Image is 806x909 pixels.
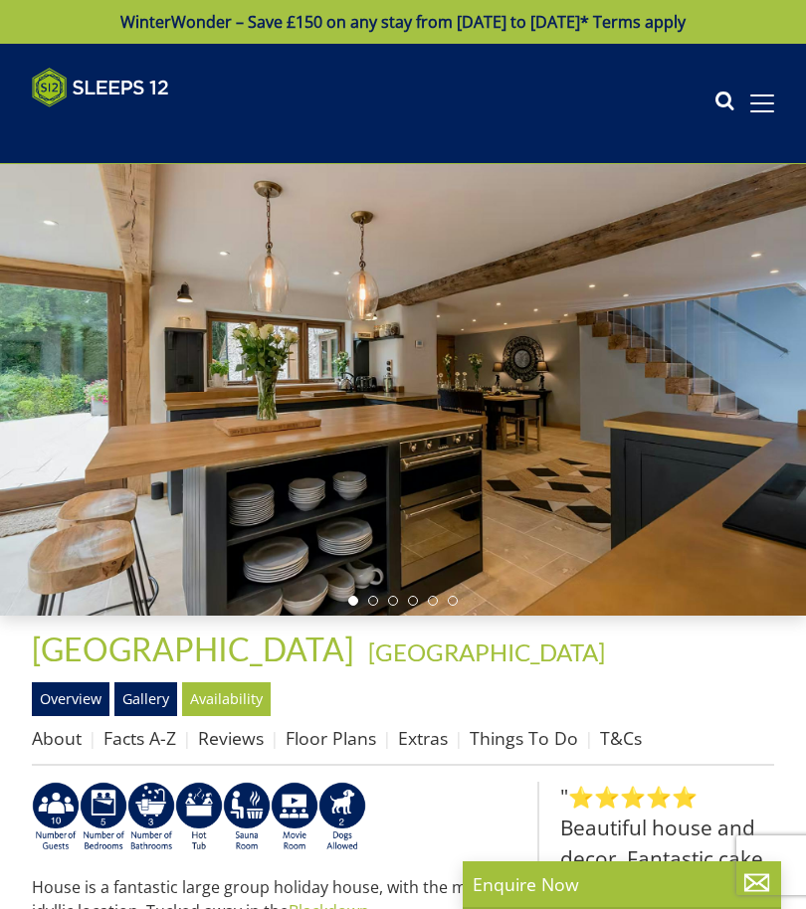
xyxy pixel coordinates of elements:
[32,630,360,668] a: [GEOGRAPHIC_DATA]
[223,782,271,853] img: AD_4nXdjbGEeivCGLLmyT_JEP7bTfXsjgyLfnLszUAQeQ4RcokDYHVBt5R8-zTDbAVICNoGv1Dwc3nsbUb1qR6CAkrbZUeZBN...
[360,637,605,666] span: -
[175,782,223,853] img: AD_4nXcpX5uDwed6-YChlrI2BYOgXwgg3aqYHOhRm0XfZB-YtQW2NrmeCr45vGAfVKUq4uWnc59ZmEsEzoF5o39EWARlT1ewO...
[114,682,177,716] a: Gallery
[22,119,231,136] iframe: Customer reviews powered by Trustpilot
[286,726,376,750] a: Floor Plans
[32,682,109,716] a: Overview
[32,782,80,853] img: AD_4nXfgoOlNjDL4YD2V0YJUbmqRYEGrRWUhINPsQ64gon-qpF67xmVeyx2QrkAIeZuhdNAgoolMxnAXFEbF6I4V8QlJ9KMB8...
[182,682,271,716] a: Availability
[398,726,448,750] a: Extras
[318,782,366,853] img: AD_4nXe7_8LrJK20fD9VNWAdfykBvHkWcczWBt5QOadXbvIwJqtaRaRf-iI0SeDpMmH1MdC9T1Vy22FMXzzjMAvSuTB5cJ7z5...
[32,68,169,107] img: Sleeps 12
[32,726,82,750] a: About
[470,726,578,750] a: Things To Do
[32,630,354,668] span: [GEOGRAPHIC_DATA]
[103,726,176,750] a: Facts A-Z
[600,726,642,750] a: T&Cs
[80,782,127,853] img: AD_4nXdbpp640i7IVFfqLTtqWv0Ghs4xmNECk-ef49VdV_vDwaVrQ5kQ5qbfts81iob6kJkelLjJ-SykKD7z1RllkDxiBG08n...
[271,782,318,853] img: AD_4nXcMx2CE34V8zJUSEa4yj9Pppk-n32tBXeIdXm2A2oX1xZoj8zz1pCuMiQujsiKLZDhbHnQsaZvA37aEfuFKITYDwIrZv...
[473,871,771,897] p: Enquire Now
[368,637,605,666] a: [GEOGRAPHIC_DATA]
[198,726,264,750] a: Reviews
[127,782,175,853] img: AD_4nXfrQBKCd8QKV6EcyfQTuP1fSIvoqRgLuFFVx4a_hKg6kgxib-awBcnbgLhyNafgZ22QHnlTp2OLYUAOUHgyjOLKJ1AgJ...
